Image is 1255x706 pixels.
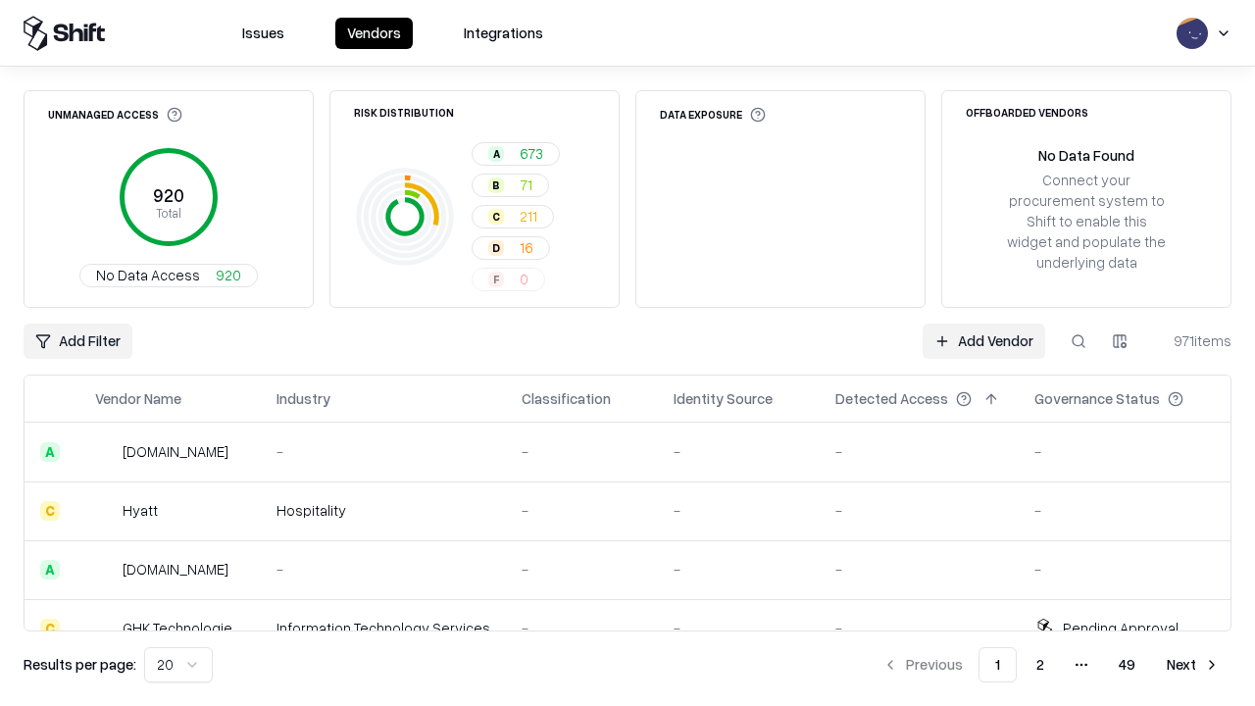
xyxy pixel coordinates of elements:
[123,441,228,462] div: [DOMAIN_NAME]
[452,18,555,49] button: Integrations
[123,559,228,580] div: [DOMAIN_NAME]
[835,388,948,409] div: Detected Access
[835,500,1003,521] div: -
[660,107,766,123] div: Data Exposure
[95,560,115,580] img: primesec.co.il
[1103,647,1151,682] button: 49
[488,177,504,193] div: B
[520,206,537,227] span: 211
[40,560,60,580] div: A
[674,500,804,521] div: -
[522,559,642,580] div: -
[40,619,60,638] div: C
[522,388,611,409] div: Classification
[123,500,158,521] div: Hyatt
[1155,647,1231,682] button: Next
[871,647,1231,682] nav: pagination
[276,559,490,580] div: -
[276,618,490,638] div: Information Technology Services
[966,107,1088,118] div: Offboarded Vendors
[472,236,550,260] button: D16
[123,618,245,638] div: GHK Technologies Inc.
[835,618,1003,638] div: -
[1034,441,1215,462] div: -
[79,264,258,287] button: No Data Access920
[276,500,490,521] div: Hospitality
[522,618,642,638] div: -
[156,205,181,221] tspan: Total
[96,265,200,285] span: No Data Access
[276,388,330,409] div: Industry
[522,500,642,521] div: -
[520,237,533,258] span: 16
[95,388,181,409] div: Vendor Name
[1153,330,1231,351] div: 971 items
[520,143,543,164] span: 673
[923,324,1045,359] a: Add Vendor
[472,174,549,197] button: B71
[674,559,804,580] div: -
[335,18,413,49] button: Vendors
[488,209,504,225] div: C
[520,175,532,195] span: 71
[1063,618,1179,638] div: Pending Approval
[216,265,241,285] span: 920
[24,324,132,359] button: Add Filter
[1005,170,1168,274] div: Connect your procurement system to Shift to enable this widget and populate the underlying data
[835,559,1003,580] div: -
[276,441,490,462] div: -
[522,441,642,462] div: -
[674,441,804,462] div: -
[674,618,804,638] div: -
[153,184,184,206] tspan: 920
[674,388,773,409] div: Identity Source
[95,619,115,638] img: GHK Technologies Inc.
[40,442,60,462] div: A
[40,501,60,521] div: C
[835,441,1003,462] div: -
[472,205,554,228] button: C211
[48,107,182,123] div: Unmanaged Access
[1034,388,1160,409] div: Governance Status
[95,501,115,521] img: Hyatt
[1034,500,1215,521] div: -
[95,442,115,462] img: intrado.com
[24,654,136,675] p: Results per page:
[472,142,560,166] button: A673
[488,240,504,256] div: D
[488,146,504,162] div: A
[354,107,454,118] div: Risk Distribution
[1038,145,1134,166] div: No Data Found
[230,18,296,49] button: Issues
[979,647,1017,682] button: 1
[1021,647,1060,682] button: 2
[1034,559,1215,580] div: -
